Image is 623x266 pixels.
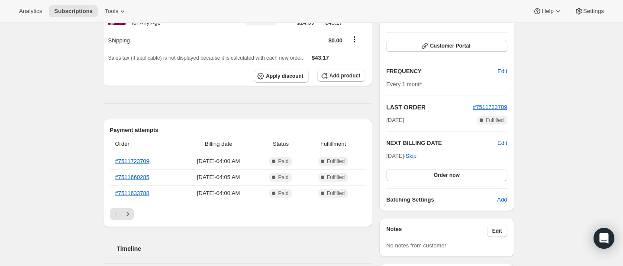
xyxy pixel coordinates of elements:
span: [DATE] · 04:00 AM [181,189,255,198]
span: [DATE] · 04:00 AM [181,157,255,166]
span: [DATE] · 04:05 AM [181,173,255,182]
button: Edit [497,139,507,147]
button: Tools [100,5,132,17]
button: Next [122,208,134,220]
span: Status [261,140,301,148]
button: Settings [569,5,609,17]
button: #7511723709 [473,103,507,112]
span: Billing date [181,140,255,148]
th: Shipping [103,31,233,50]
span: Help [542,8,553,15]
span: Analytics [19,8,42,15]
button: Order now [386,169,507,181]
button: Subscriptions [49,5,98,17]
h2: FREQUENCY [386,67,497,76]
nav: Pagination [110,208,366,220]
span: Add product [329,72,360,79]
span: Apply discount [266,73,303,80]
h2: LAST ORDER [386,103,473,112]
a: #7511660285 [115,174,150,180]
button: Add product [317,70,365,82]
span: Tools [105,8,118,15]
span: $43.17 [320,19,342,27]
span: $0.00 [328,37,342,44]
h3: Notes [386,225,487,237]
button: Help [528,5,567,17]
a: #7511723709 [115,158,150,164]
a: #7511633788 [115,190,150,196]
span: Paid [278,190,288,197]
h2: Payment attempts [110,126,366,135]
span: [DATE] · [386,153,416,159]
span: Fulfilled [327,158,345,165]
h2: Timeline [117,244,373,253]
button: Analytics [14,5,47,17]
span: Every 1 month [386,81,423,87]
span: Fulfilled [327,190,345,197]
span: No notes from customer [386,242,446,249]
span: Paid [278,158,288,165]
span: Subscriptions [54,8,93,15]
button: Add [492,193,512,207]
span: [DATE] [386,116,404,125]
span: Add [497,195,507,204]
span: Fulfilled [327,174,345,181]
span: $43.17 [312,54,329,61]
h2: NEXT BILLING DATE [386,139,497,147]
span: Customer Portal [430,42,470,49]
span: Settings [583,8,604,15]
span: Fulfilled [486,117,504,124]
div: Open Intercom Messenger [594,228,614,249]
span: Order now [434,172,460,179]
span: Fulfillment [306,140,360,148]
button: Apply discount [254,70,309,83]
button: Shipping actions [348,35,362,44]
button: Edit [487,225,507,237]
span: Sales tax (if applicable) is not displayed because it is calculated with each new order. [108,55,303,61]
span: Edit [497,67,507,76]
span: $14.39 [297,19,314,27]
th: Order [110,135,179,154]
span: Paid [278,174,288,181]
span: Skip [406,152,416,160]
h6: Batching Settings [386,195,497,204]
button: Edit [492,64,512,78]
button: Skip [400,149,422,163]
a: #7511723709 [473,104,507,110]
button: Customer Portal [386,40,507,52]
span: Edit [492,228,502,234]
